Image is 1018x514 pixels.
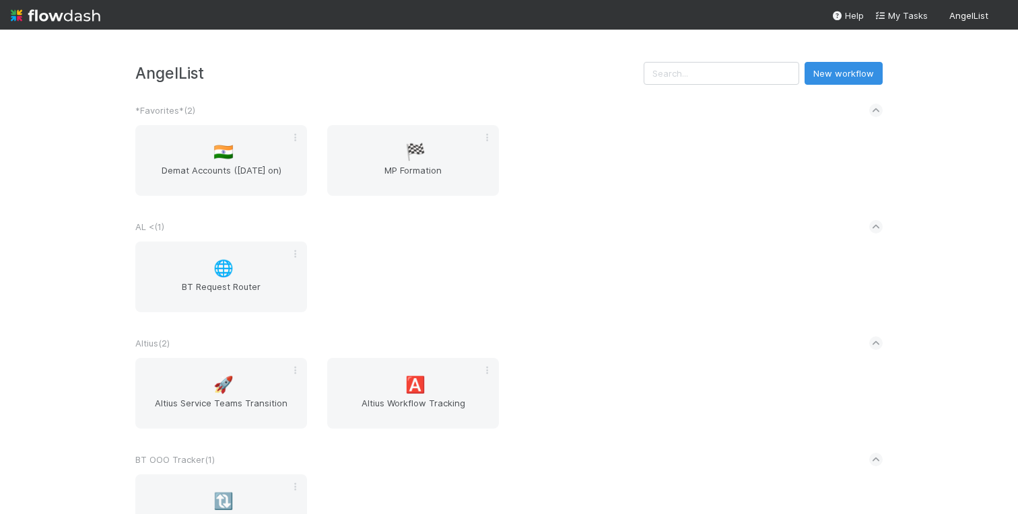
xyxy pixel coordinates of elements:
[875,9,928,22] a: My Tasks
[405,143,426,161] span: 🏁
[135,125,307,196] a: 🇮🇳Demat Accounts ([DATE] on)
[213,143,234,161] span: 🇮🇳
[875,10,928,21] span: My Tasks
[135,358,307,429] a: 🚀Altius Service Teams Transition
[135,454,215,465] span: BT OOO Tracker ( 1 )
[135,105,195,116] span: *Favorites* ( 2 )
[135,242,307,312] a: 🌐BT Request Router
[135,221,164,232] span: AL < ( 1 )
[213,376,234,394] span: 🚀
[135,64,644,82] h3: AngelList
[213,260,234,277] span: 🌐
[949,10,988,21] span: AngelList
[141,396,302,423] span: Altius Service Teams Transition
[994,9,1007,23] img: avatar_abca0ba5-4208-44dd-8897-90682736f166.png
[141,280,302,307] span: BT Request Router
[327,358,499,429] a: 🅰️Altius Workflow Tracking
[333,396,494,423] span: Altius Workflow Tracking
[11,4,100,27] img: logo-inverted-e16ddd16eac7371096b0.svg
[135,338,170,348] span: Altius ( 2 )
[832,9,864,22] div: Help
[213,492,234,510] span: 🔃
[327,125,499,196] a: 🏁MP Formation
[141,163,302,190] span: Demat Accounts ([DATE] on)
[805,62,883,85] button: New workflow
[644,62,799,85] input: Search...
[333,163,494,190] span: MP Formation
[405,376,426,394] span: 🅰️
